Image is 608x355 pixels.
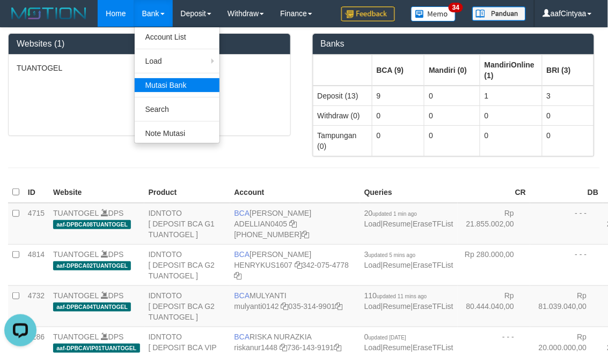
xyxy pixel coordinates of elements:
[313,55,372,86] th: Group: activate to sort column ascending
[364,261,381,269] a: Load
[49,285,144,327] td: DPS
[364,343,381,352] a: Load
[364,333,453,352] span: | |
[458,182,530,203] th: CR
[135,78,219,92] a: Mutasi Bank
[135,30,219,44] a: Account List
[372,86,424,106] td: 9
[53,261,131,270] span: aaf-DPBCA02TUANTOGEL
[135,54,219,68] a: Load
[424,55,480,86] th: Group: activate to sort column ascending
[411,6,456,21] img: Button%20Memo.svg
[313,125,372,156] td: Tampungan (0)
[235,302,279,311] a: mulyanti0142
[313,105,372,125] td: Withdraw (0)
[364,250,416,259] span: 3
[230,182,360,203] th: Account
[413,302,453,311] a: EraseTFList
[334,343,342,352] a: Copy 7361439191 to clipboard
[24,244,49,285] td: 4814
[413,343,453,352] a: EraseTFList
[302,230,310,239] a: Copy 5655032115 to clipboard
[372,105,424,125] td: 0
[144,244,230,285] td: IDNTOTO [ DEPOSIT BCA G2 TUANTOGEL ]
[235,250,250,259] span: BCA
[53,209,99,217] a: TUANTOGEL
[530,203,603,245] td: - - -
[369,252,416,258] span: updated 5 mins ago
[413,220,453,228] a: EraseTFList
[424,125,480,156] td: 0
[135,126,219,140] a: Note Mutasi
[542,86,594,106] td: 3
[313,86,372,106] td: Deposit (13)
[480,55,542,86] th: Group: activate to sort column ascending
[369,335,406,341] span: updated [DATE]
[424,105,480,125] td: 0
[144,203,230,245] td: IDNTOTO [ DEPOSIT BCA G1 TUANTOGEL ]
[230,244,360,285] td: [PERSON_NAME] 342-075-4778
[230,203,360,245] td: [PERSON_NAME] [PHONE_NUMBER]
[295,261,302,269] a: Copy HENRYKUS1607 to clipboard
[235,209,250,217] span: BCA
[341,6,395,21] img: Feedback.jpg
[289,220,297,228] a: Copy ADELLIAN0405 to clipboard
[281,302,289,311] a: Copy mulyanti0142 to clipboard
[53,220,131,229] span: aaf-DPBCA08TUANTOGEL
[458,244,530,285] td: Rp 280.000,00
[53,333,99,341] a: TUANTOGEL
[144,182,230,203] th: Product
[53,250,99,259] a: TUANTOGEL
[383,343,411,352] a: Resume
[17,39,282,49] h3: Websites (1)
[144,285,230,327] td: IDNTOTO [ DEPOSIT BCA G2 TUANTOGEL ]
[24,182,49,203] th: ID
[135,102,219,116] a: Search
[49,182,144,203] th: Website
[235,271,242,280] a: Copy 3420754778 to clipboard
[49,244,144,285] td: DPS
[449,3,463,12] span: 34
[472,6,526,21] img: panduan.png
[542,55,594,86] th: Group: activate to sort column ascending
[53,344,140,353] span: aaf-DPBCAVIP01TUANTOGEL
[530,285,603,327] td: Rp 81.039.040,00
[480,86,542,106] td: 1
[383,220,411,228] a: Resume
[364,291,453,311] span: | |
[364,302,381,311] a: Load
[542,125,594,156] td: 0
[321,39,587,49] h3: Banks
[24,203,49,245] td: 4715
[372,125,424,156] td: 0
[364,291,427,300] span: 110
[49,203,144,245] td: DPS
[480,105,542,125] td: 0
[383,261,411,269] a: Resume
[53,303,131,312] span: aaf-DPBCA04TUANTOGEL
[372,55,424,86] th: Group: activate to sort column ascending
[530,182,603,203] th: DB
[377,293,427,299] span: updated 11 mins ago
[230,285,360,327] td: MULYANTI 035-314-9901
[364,220,381,228] a: Load
[364,209,453,228] span: | |
[335,302,343,311] a: Copy 0353149901 to clipboard
[4,4,36,36] button: Open LiveChat chat widget
[364,333,406,341] span: 0
[8,5,90,21] img: MOTION_logo.png
[53,291,99,300] a: TUANTOGEL
[235,220,288,228] a: ADELLIAN0405
[364,250,453,269] span: | |
[383,302,411,311] a: Resume
[24,285,49,327] td: 4732
[360,182,458,203] th: Queries
[458,285,530,327] td: Rp 80.444.040,00
[413,261,453,269] a: EraseTFList
[235,291,250,300] span: BCA
[17,63,282,73] p: TUANTOGEL
[280,343,287,352] a: Copy riskanur1448 to clipboard
[364,209,417,217] span: 20
[530,244,603,285] td: - - -
[235,343,278,352] a: riskanur1448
